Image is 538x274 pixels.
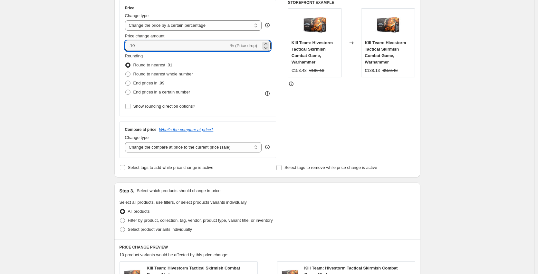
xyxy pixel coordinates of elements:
span: Filter by product, collection, tag, vendor, product type, variant title, or inventory [128,218,273,223]
span: 10 product variants would be affected by this price change: [120,252,229,257]
span: Change type [125,13,149,18]
span: Select all products, use filters, or select products variants individually [120,200,247,205]
span: Round to nearest whole number [133,72,193,76]
strike: €196.13 [309,67,324,74]
span: Change type [125,135,149,140]
h6: PRICE CHANGE PREVIEW [120,245,415,250]
img: 71arU40cwbL_80x.jpg [302,12,328,38]
div: €153.48 [292,67,307,74]
span: End prices in .99 [133,81,165,85]
button: What's the compare at price? [159,127,214,132]
span: Price change amount [125,34,165,38]
div: help [264,144,271,150]
div: €138.13 [365,67,380,74]
span: End prices in a certain number [133,90,190,94]
div: help [264,22,271,28]
span: All products [128,209,150,214]
span: % (Price drop) [230,43,257,48]
span: Select tags to add while price change is active [128,165,214,170]
p: Select which products should change in price [137,188,220,194]
span: Kill Team: Hivestorm Tactical Skirmish Combat Game, Warhammer [292,40,333,64]
h3: Price [125,5,134,11]
span: Round to nearest .01 [133,63,172,67]
h2: Step 3. [120,188,134,194]
span: Kill Team: Hivestorm Tactical Skirmish Combat Game, Warhammer [365,40,406,64]
img: 71arU40cwbL_80x.jpg [375,12,401,38]
span: Select tags to remove while price change is active [284,165,377,170]
strike: €153.48 [382,67,398,74]
h3: Compare at price [125,127,157,132]
span: Show rounding direction options? [133,104,195,109]
input: -15 [125,41,229,51]
span: Select product variants individually [128,227,192,232]
span: Rounding [125,54,143,58]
